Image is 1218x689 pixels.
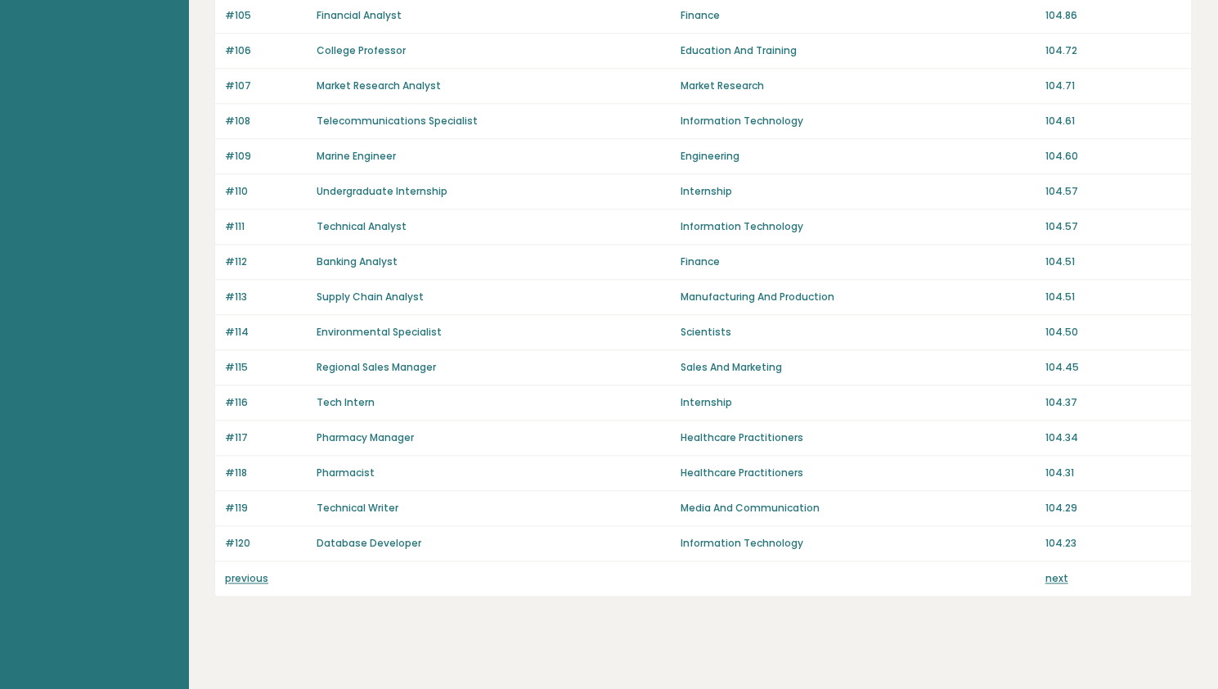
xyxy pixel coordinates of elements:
[1045,219,1181,234] p: 104.57
[225,290,307,304] p: #113
[1045,254,1181,269] p: 104.51
[1045,79,1181,93] p: 104.71
[317,114,478,128] a: Telecommunications Specialist
[1045,430,1181,445] p: 104.34
[225,184,307,199] p: #110
[681,254,1035,269] p: Finance
[225,43,307,58] p: #106
[681,360,1035,375] p: Sales And Marketing
[681,114,1035,128] p: Information Technology
[225,571,268,585] a: previous
[1045,8,1181,23] p: 104.86
[1045,395,1181,410] p: 104.37
[1045,571,1067,585] a: next
[225,430,307,445] p: #117
[317,219,407,233] a: Technical Analyst
[317,254,398,268] a: Banking Analyst
[681,149,1035,164] p: Engineering
[1045,360,1181,375] p: 104.45
[681,395,1035,410] p: Internship
[317,79,441,92] a: Market Research Analyst
[681,290,1035,304] p: Manufacturing And Production
[225,501,307,516] p: #119
[317,184,447,198] a: Undergraduate Internship
[681,79,1035,93] p: Market Research
[225,114,307,128] p: #108
[317,8,402,22] a: Financial Analyst
[317,290,424,304] a: Supply Chain Analyst
[1045,290,1181,304] p: 104.51
[681,325,1035,340] p: Scientists
[317,395,375,409] a: Tech Intern
[1045,536,1181,551] p: 104.23
[317,149,396,163] a: Marine Engineer
[1045,184,1181,199] p: 104.57
[681,184,1035,199] p: Internship
[225,254,307,269] p: #112
[681,219,1035,234] p: Information Technology
[681,43,1035,58] p: Education And Training
[1045,43,1181,58] p: 104.72
[225,360,307,375] p: #115
[1045,325,1181,340] p: 104.50
[225,219,307,234] p: #111
[681,466,1035,480] p: Healthcare Practitioners
[681,501,1035,516] p: Media And Communication
[317,360,436,374] a: Regional Sales Manager
[681,8,1035,23] p: Finance
[1045,466,1181,480] p: 104.31
[225,536,307,551] p: #120
[1045,114,1181,128] p: 104.61
[225,149,307,164] p: #109
[225,325,307,340] p: #114
[317,536,421,550] a: Database Developer
[225,8,307,23] p: #105
[317,430,414,444] a: Pharmacy Manager
[225,466,307,480] p: #118
[317,325,442,339] a: Environmental Specialist
[681,430,1035,445] p: Healthcare Practitioners
[317,466,375,480] a: Pharmacist
[225,395,307,410] p: #116
[317,43,406,57] a: College Professor
[317,501,398,515] a: Technical Writer
[225,79,307,93] p: #107
[681,536,1035,551] p: Information Technology
[1045,501,1181,516] p: 104.29
[1045,149,1181,164] p: 104.60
